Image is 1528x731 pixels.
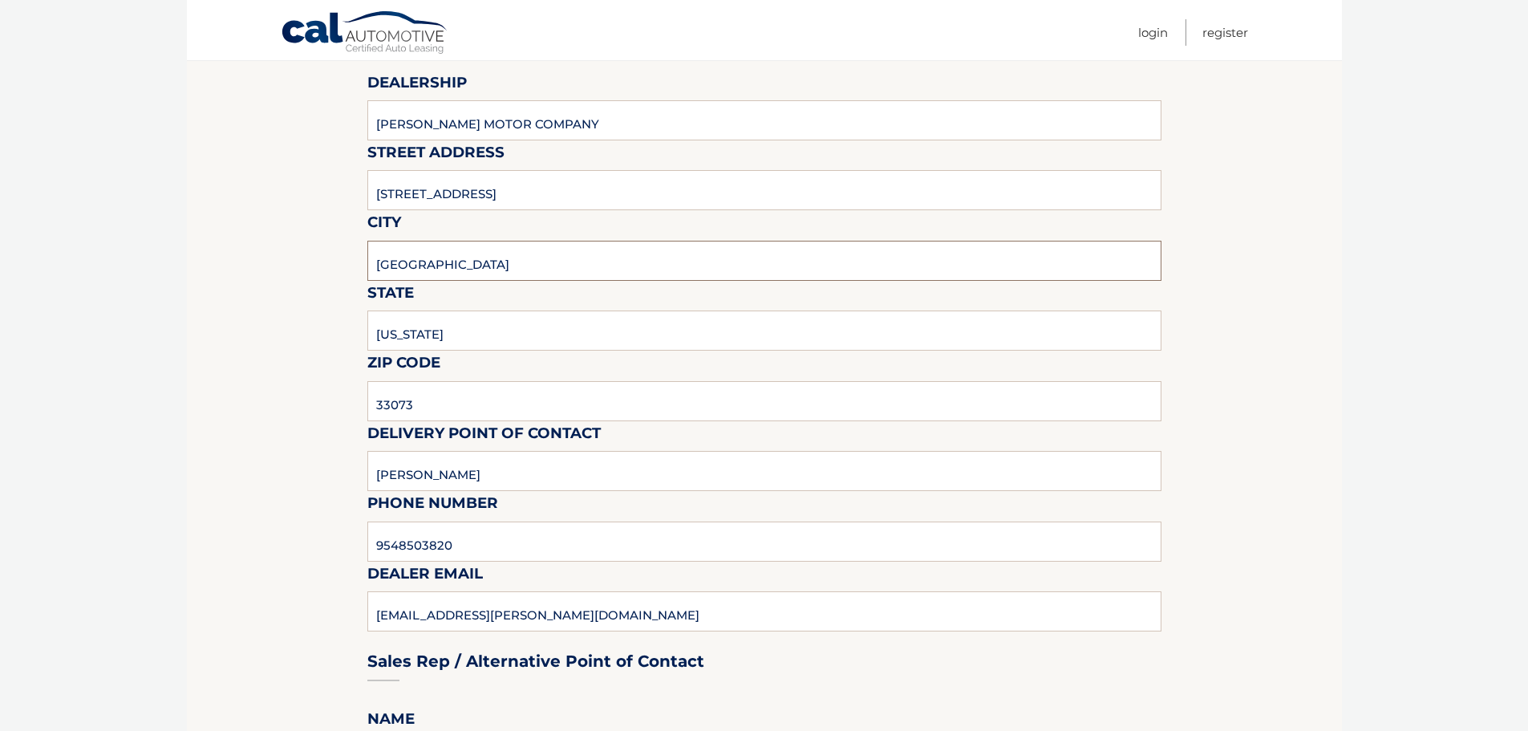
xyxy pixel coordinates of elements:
[367,652,704,672] h3: Sales Rep / Alternative Point of Contact
[1138,19,1168,46] a: Login
[367,491,498,521] label: Phone Number
[367,562,483,591] label: Dealer Email
[367,281,414,311] label: State
[367,71,467,100] label: Dealership
[1202,19,1248,46] a: Register
[367,351,440,380] label: Zip Code
[367,421,601,451] label: Delivery Point of Contact
[281,10,449,57] a: Cal Automotive
[367,210,401,240] label: City
[367,140,505,170] label: Street Address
